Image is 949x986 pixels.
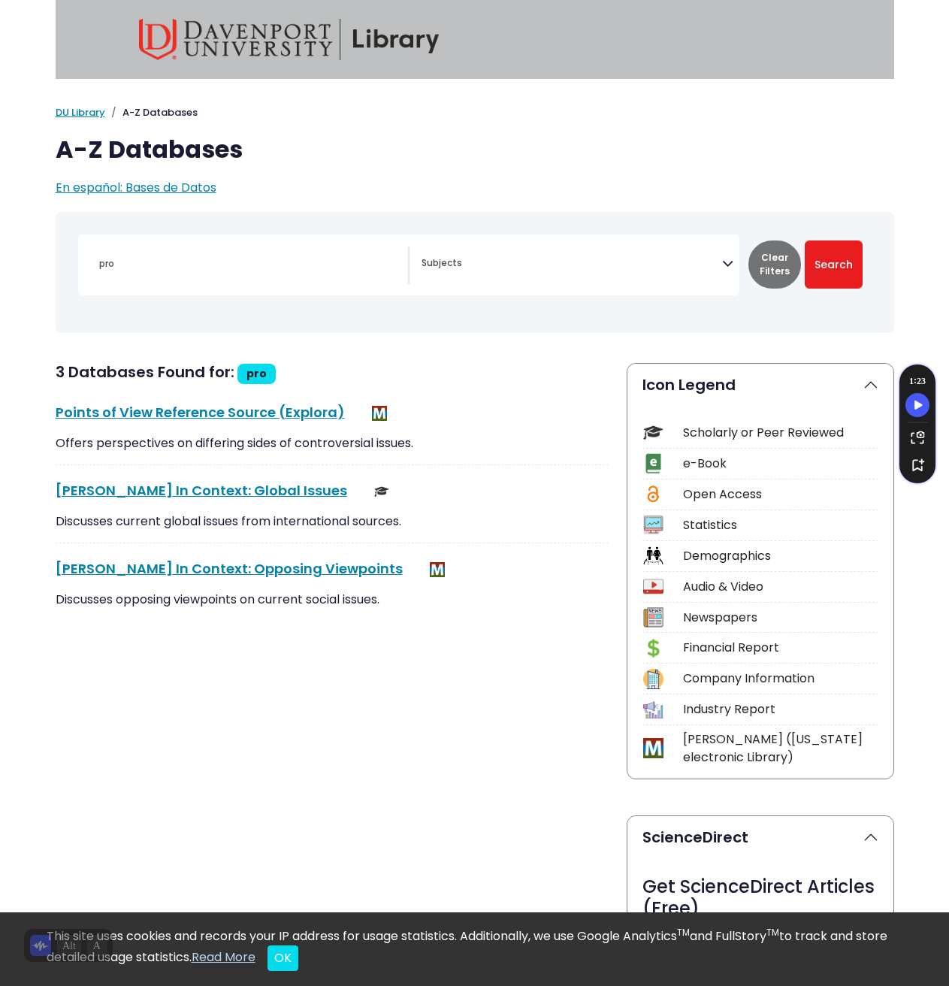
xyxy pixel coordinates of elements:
img: Icon MeL (Michigan electronic Library) [643,738,663,758]
button: ScienceDirect [627,816,893,858]
li: A-Z Databases [105,105,198,120]
img: Icon Industry Report [643,700,663,720]
div: Audio & Video [683,578,878,596]
img: MeL (Michigan electronic Library) [372,406,387,421]
a: [PERSON_NAME] In Context: Global Issues [56,481,347,500]
a: Read More [192,948,255,966]
nav: Search filters [56,212,894,333]
div: Newspapers [683,609,878,627]
button: Icon Legend [627,364,893,406]
div: Open Access [683,485,878,504]
button: Clear Filters [748,240,801,289]
textarea: Search [422,259,722,271]
sup: TM [677,926,690,939]
img: Scholarly or Peer Reviewed [374,484,389,499]
button: Close [267,945,298,971]
div: [PERSON_NAME] ([US_STATE] electronic Library) [683,730,878,767]
img: Icon Company Information [643,669,663,689]
img: Icon Newspapers [643,607,663,628]
a: [PERSON_NAME] In Context: Opposing Viewpoints [56,559,403,578]
img: Icon Demographics [643,546,663,566]
span: 3 Databases Found for: [56,361,234,383]
img: Icon Open Access [644,484,663,504]
button: Submit for Search Results [805,240,863,289]
img: Icon Audio & Video [643,576,663,597]
img: Icon Statistics [643,515,663,535]
div: Scholarly or Peer Reviewed [683,424,878,442]
h3: Get ScienceDirect Articles (Free) [642,876,878,920]
p: Offers perspectives on differing sides of controversial issues. [56,434,609,452]
p: Discusses opposing viewpoints on current social issues. [56,591,609,609]
input: Search database by title or keyword [90,253,408,274]
img: Icon Financial Report [643,638,663,658]
div: Demographics [683,547,878,565]
img: Icon e-Book [643,453,663,473]
img: Icon Scholarly or Peer Reviewed [643,422,663,443]
sup: TM [766,926,779,939]
a: DU Library [56,105,105,119]
nav: breadcrumb [56,105,894,120]
span: pro [246,366,267,381]
div: Financial Report [683,639,878,657]
div: Company Information [683,670,878,688]
div: This site uses cookies and records your IP address for usage statistics. Additionally, we use Goo... [47,927,903,971]
div: Industry Report [683,700,878,718]
img: MeL (Michigan electronic Library) [430,562,445,577]
div: e-Book [683,455,878,473]
a: En español: Bases de Datos [56,179,216,196]
p: Discusses current global issues from international sources. [56,513,609,531]
h1: A-Z Databases [56,135,894,164]
a: Points of View Reference Source (Explora) [56,403,345,422]
img: Davenport University Library [139,19,440,60]
div: Statistics [683,516,878,534]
